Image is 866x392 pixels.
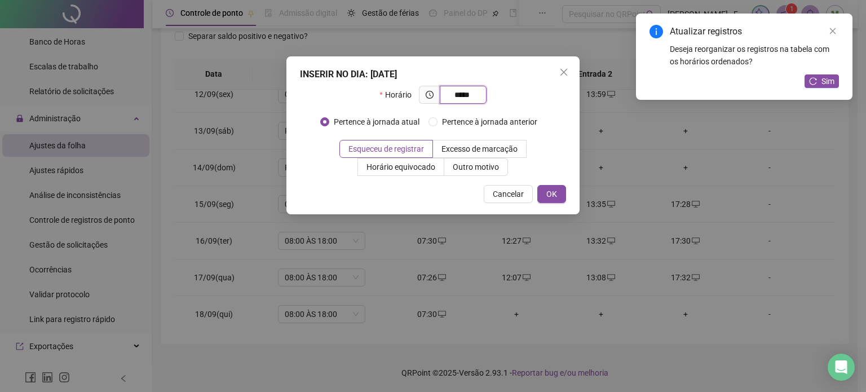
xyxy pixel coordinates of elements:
label: Horário [379,86,418,104]
span: Pertence à jornada atual [329,116,424,128]
span: clock-circle [426,91,434,99]
span: Excesso de marcação [441,144,518,153]
span: Sim [821,75,834,87]
div: Deseja reorganizar os registros na tabela com os horários ordenados? [670,43,839,68]
button: Sim [805,74,839,88]
span: close [559,68,568,77]
button: Close [555,63,573,81]
a: Close [827,25,839,37]
div: INSERIR NO DIA : [DATE] [300,68,566,81]
span: Horário equivocado [366,162,435,171]
button: Cancelar [484,185,533,203]
span: close [829,27,837,35]
div: Open Intercom Messenger [828,354,855,381]
button: OK [537,185,566,203]
span: Cancelar [493,188,524,200]
span: reload [809,77,817,85]
span: Pertence à jornada anterior [438,116,542,128]
span: Outro motivo [453,162,499,171]
span: info-circle [649,25,663,38]
span: OK [546,188,557,200]
div: Atualizar registros [670,25,839,38]
span: Esqueceu de registrar [348,144,424,153]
